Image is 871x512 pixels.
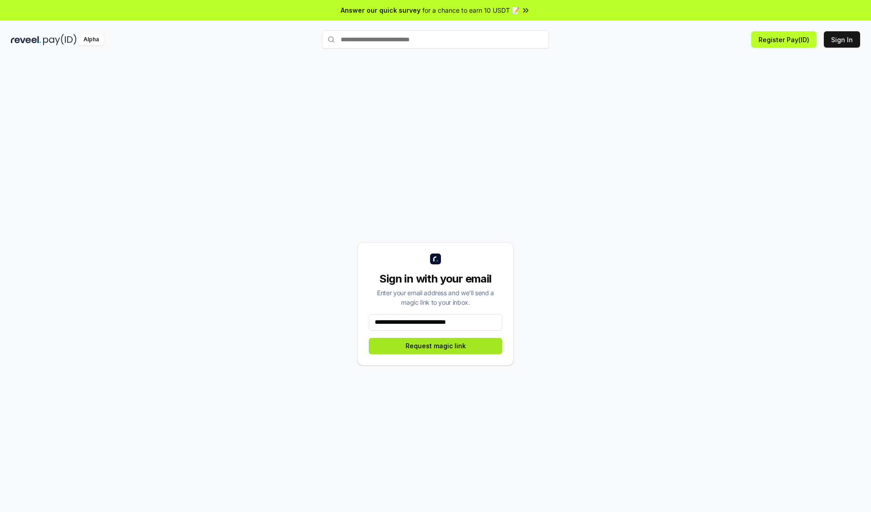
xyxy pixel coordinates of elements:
div: Alpha [78,34,104,45]
span: for a chance to earn 10 USDT 📝 [422,5,519,15]
div: Sign in with your email [369,272,502,286]
button: Register Pay(ID) [751,31,817,48]
img: reveel_dark [11,34,41,45]
button: Sign In [824,31,860,48]
img: pay_id [43,34,77,45]
button: Request magic link [369,338,502,354]
span: Answer our quick survey [341,5,421,15]
img: logo_small [430,254,441,264]
div: Enter your email address and we’ll send a magic link to your inbox. [369,288,502,307]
